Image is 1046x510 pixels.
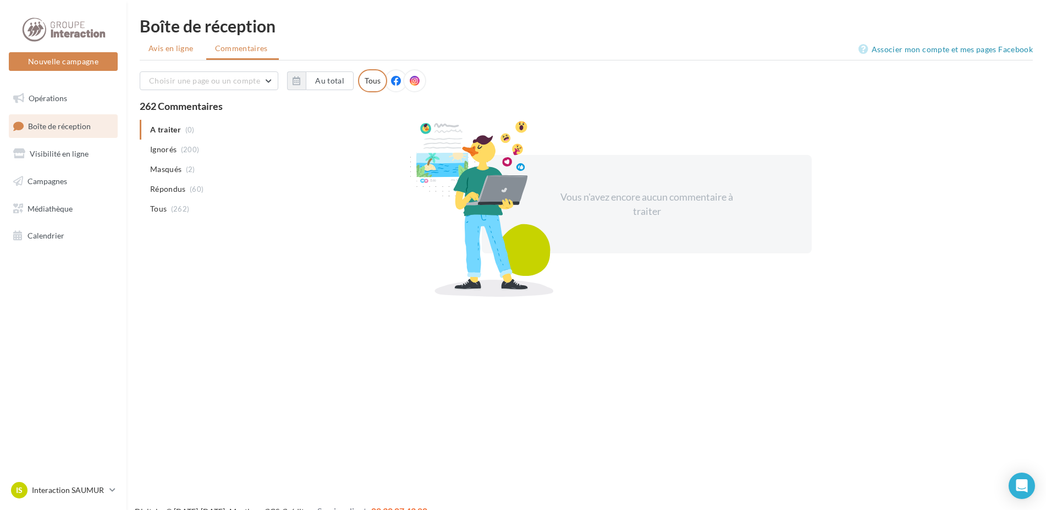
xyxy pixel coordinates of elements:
span: Visibilité en ligne [30,149,89,158]
span: Avis en ligne [148,43,194,54]
span: Médiathèque [27,203,73,213]
span: Calendrier [27,231,64,240]
span: (200) [181,145,200,154]
button: Au total [287,71,354,90]
button: Au total [306,71,354,90]
div: Open Intercom Messenger [1009,473,1035,499]
p: Interaction SAUMUR [32,485,105,496]
a: Calendrier [7,224,120,247]
span: Répondus [150,184,186,195]
button: Nouvelle campagne [9,52,118,71]
div: Tous [358,69,387,92]
a: Associer mon compte et mes pages Facebook [858,43,1033,56]
a: IS Interaction SAUMUR [9,480,118,501]
a: Boîte de réception [7,114,120,138]
button: Choisir une page ou un compte [140,71,278,90]
span: (262) [171,204,190,213]
span: Ignorés [150,144,177,155]
span: Opérations [29,93,67,103]
span: (2) [186,165,195,174]
a: Médiathèque [7,197,120,220]
div: Boîte de réception [140,18,1033,34]
span: Boîte de réception [28,121,91,130]
span: Masqués [150,164,181,175]
span: Choisir une page ou un compte [149,76,260,85]
span: (60) [190,185,203,193]
a: Opérations [7,87,120,110]
span: Tous [150,203,167,214]
div: 262 Commentaires [140,101,1033,111]
span: IS [16,485,23,496]
a: Campagnes [7,170,120,193]
a: Visibilité en ligne [7,142,120,165]
div: Vous n'avez encore aucun commentaire à traiter [552,190,741,218]
span: Campagnes [27,176,67,186]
